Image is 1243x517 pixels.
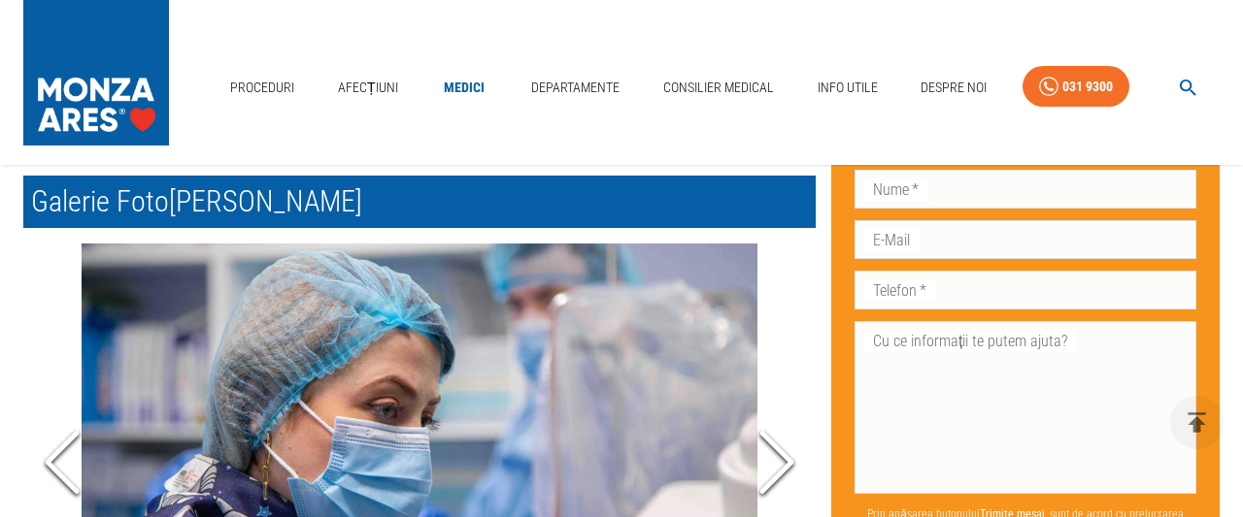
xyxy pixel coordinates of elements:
[330,68,406,108] a: Afecțiuni
[1023,66,1129,108] a: 031 9300
[1170,396,1224,449] button: delete
[23,176,816,228] h2: Galerie Foto [PERSON_NAME]
[1062,75,1113,99] div: 031 9300
[655,68,782,108] a: Consilier Medical
[810,68,886,108] a: Info Utile
[222,68,302,108] a: Proceduri
[523,68,627,108] a: Departamente
[913,68,994,108] a: Despre Noi
[433,68,495,108] a: Medici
